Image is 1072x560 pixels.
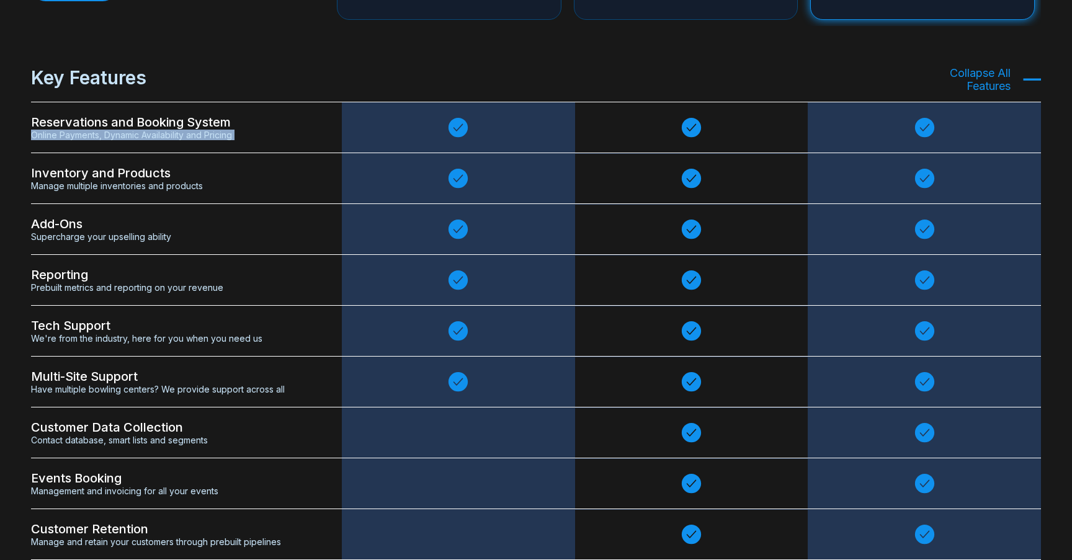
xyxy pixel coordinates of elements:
[31,180,311,191] span: Manage multiple inventories and products
[31,166,311,180] span: Inventory and Products
[930,66,1011,92] span: Collapse All Features
[31,486,311,496] span: Management and invoicing for all your events
[31,536,311,547] span: Manage and retain your customers through prebuilt pipelines
[31,282,311,293] span: Prebuilt metrics and reporting on your revenue
[31,267,311,282] span: Reporting
[31,216,311,231] span: Add-Ons
[31,130,311,140] span: Online Payments, Dynamic Availability and Pricing
[31,66,146,92] span: Key Features
[31,333,311,344] span: We're from the industry, here for you when you need us
[31,384,311,394] span: Have multiple bowling centers? We provide support across all
[31,435,311,445] span: Contact database, smart lists and segments
[31,369,311,384] span: Multi-Site Support
[31,231,311,242] span: Supercharge your upselling ability
[31,471,311,486] span: Events Booking
[31,522,311,536] span: Customer Retention
[31,420,311,435] span: Customer Data Collection
[31,318,311,333] span: Tech Support
[31,115,311,130] span: Reservations and Booking System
